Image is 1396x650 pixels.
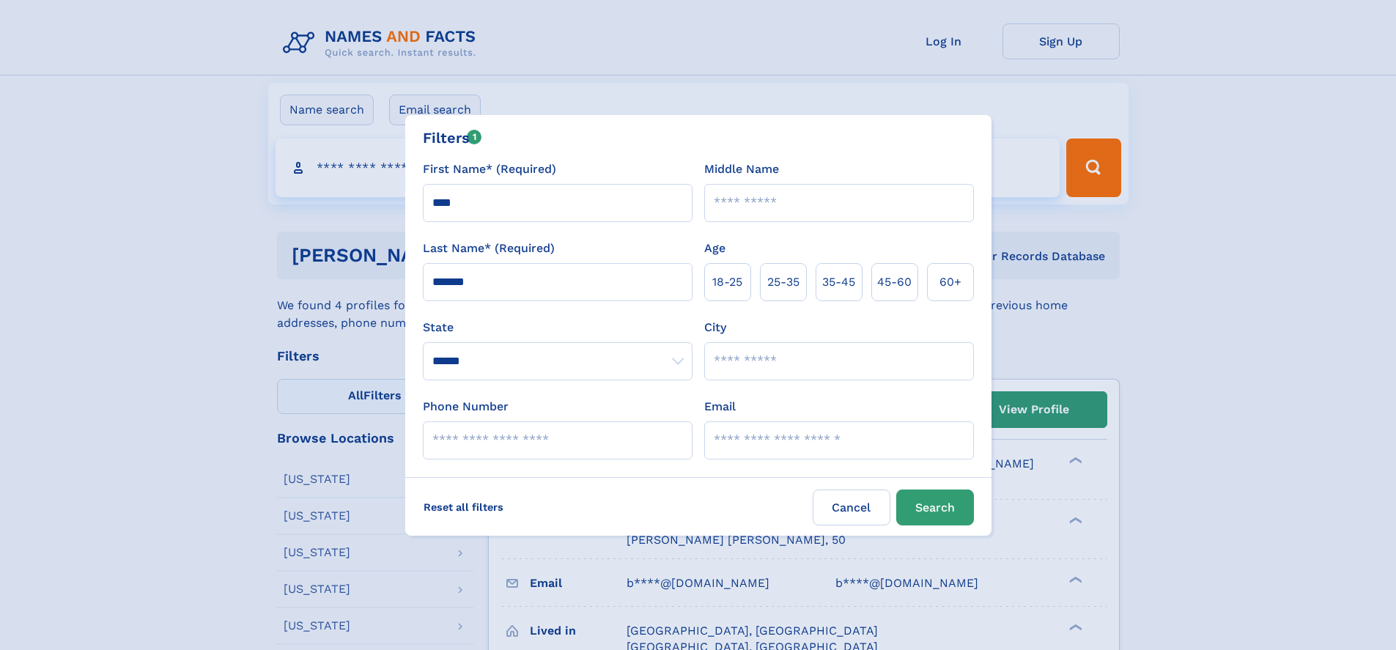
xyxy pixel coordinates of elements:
[423,319,693,336] label: State
[704,398,736,416] label: Email
[822,273,855,291] span: 35‑45
[767,273,799,291] span: 25‑35
[813,490,890,525] label: Cancel
[712,273,742,291] span: 18‑25
[704,319,726,336] label: City
[939,273,961,291] span: 60+
[423,240,555,257] label: Last Name* (Required)
[414,490,513,525] label: Reset all filters
[896,490,974,525] button: Search
[423,398,509,416] label: Phone Number
[877,273,912,291] span: 45‑60
[704,240,725,257] label: Age
[704,160,779,178] label: Middle Name
[423,127,482,149] div: Filters
[423,160,556,178] label: First Name* (Required)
